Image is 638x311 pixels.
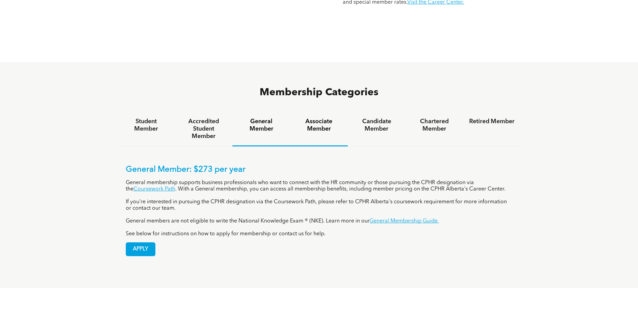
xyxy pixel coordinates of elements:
[238,118,284,133] h4: General Member
[126,180,513,193] p: General membership supports business professionals who want to connect with the HR community or t...
[126,231,513,237] p: See below for instructions on how to apply for membership or contact us for help.
[181,118,226,140] h4: Accredited Student Member
[260,88,378,98] span: Membership Categories
[354,118,399,133] h4: Candidate Member
[126,165,513,175] p: General Member: $273 per year
[469,118,515,125] h4: Retired Member
[126,218,513,224] p: General members are not eligible to write the National Knowledge Exam ® (NKE). Learn more in our
[134,186,175,192] a: Coursework Path
[296,118,342,133] h4: Associate Member
[126,242,155,256] a: APPLY
[412,118,457,133] h4: Chartered Member
[123,118,169,133] h4: Student Member
[370,218,439,224] a: General Membership Guide.
[126,199,513,212] p: If you're interested in pursuing the CPHR designation via the Coursework Path, please refer to CP...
